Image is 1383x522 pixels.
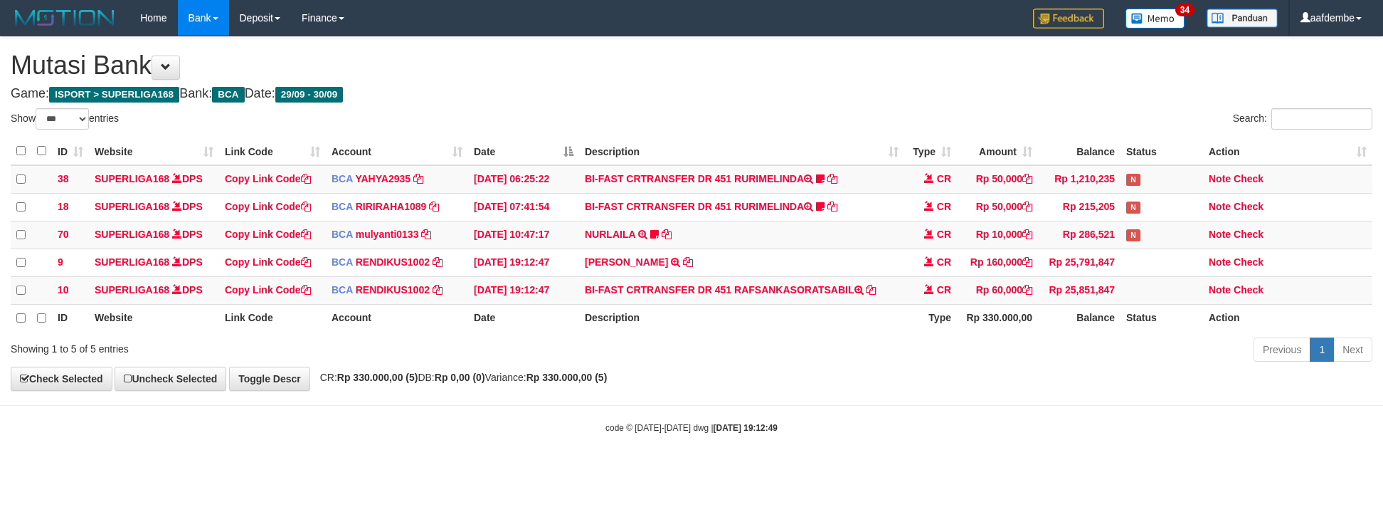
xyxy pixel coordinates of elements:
td: [DATE] 19:12:47 [468,249,579,276]
td: [DATE] 06:25:22 [468,165,579,194]
a: Copy Link Code [225,229,311,240]
td: BI-FAST CRTRANSFER DR 451 RAFSANKASORATSABIL [579,276,904,304]
a: 1 [1310,338,1334,362]
span: CR [937,284,951,296]
th: Amount: activate to sort column ascending [957,137,1038,165]
h4: Game: Bank: Date: [11,87,1372,101]
span: CR [937,201,951,212]
strong: Rp 330.000,00 (5) [526,372,608,383]
a: Check Selected [11,367,112,391]
a: Copy RENDIKUS1002 to clipboard [433,284,443,296]
a: Note [1209,284,1231,296]
td: Rp 25,791,847 [1038,249,1120,276]
span: CR: DB: Variance: [313,372,608,383]
span: 10 [58,284,69,296]
a: Copy Rp 10,000 to clipboard [1022,229,1032,240]
th: Type: activate to sort column ascending [904,137,957,165]
label: Search: [1233,108,1372,130]
a: SUPERLIGA168 [95,229,169,240]
th: Link Code: activate to sort column ascending [219,137,326,165]
a: [PERSON_NAME] [585,256,668,268]
a: Note [1209,173,1231,184]
th: Balance [1038,304,1120,332]
a: Note [1209,229,1231,240]
a: SUPERLIGA168 [95,256,169,268]
small: code © [DATE]-[DATE] dwg | [605,423,778,433]
label: Show entries [11,108,119,130]
span: CR [937,229,951,240]
th: ID [52,304,89,332]
img: Button%20Memo.svg [1125,9,1185,28]
th: Date: activate to sort column descending [468,137,579,165]
a: Note [1209,201,1231,212]
input: Search: [1271,108,1372,130]
span: 18 [58,201,69,212]
strong: Rp 0,00 (0) [435,372,485,383]
h1: Mutasi Bank [11,51,1372,80]
a: Check [1234,256,1263,268]
a: Check [1234,284,1263,296]
select: Showentries [36,108,89,130]
a: Copy Link Code [225,284,311,296]
td: Rp 160,000 [957,249,1038,276]
a: RENDIKUS1002 [356,284,430,296]
th: Balance [1038,137,1120,165]
th: Status [1120,304,1203,332]
strong: Rp 330.000,00 (5) [337,372,418,383]
span: BCA [332,201,353,212]
td: Rp 286,521 [1038,221,1120,249]
th: Account [326,304,468,332]
th: Website [89,304,219,332]
td: DPS [89,193,219,221]
th: Type [904,304,957,332]
a: Copy RIRIRAHA1089 to clipboard [429,201,439,212]
th: Action: activate to sort column ascending [1203,137,1372,165]
th: Rp 330.000,00 [957,304,1038,332]
img: MOTION_logo.png [11,7,119,28]
a: Copy FUAD HASAN to clipboard [683,256,693,268]
span: ISPORT > SUPERLIGA168 [49,87,179,103]
a: Toggle Descr [229,367,310,391]
th: Status [1120,137,1203,165]
td: BI-FAST CRTRANSFER DR 451 RURIMELINDA [579,193,904,221]
a: Copy BI-FAST CRTRANSFER DR 451 RURIMELINDA to clipboard [827,173,837,184]
strong: [DATE] 19:12:49 [714,423,778,433]
th: Account: activate to sort column ascending [326,137,468,165]
th: Website: activate to sort column ascending [89,137,219,165]
a: YAHYA2935 [355,173,410,184]
span: BCA [332,229,353,240]
a: Copy Link Code [225,201,311,212]
a: mulyanti0133 [356,229,419,240]
span: 9 [58,256,63,268]
a: Copy BI-FAST CRTRANSFER DR 451 RAFSANKASORATSABIL to clipboard [866,284,876,296]
a: RIRIRAHA1089 [356,201,427,212]
td: Rp 60,000 [957,276,1038,304]
td: Rp 25,851,847 [1038,276,1120,304]
a: RENDIKUS1002 [356,256,430,268]
a: Check [1234,201,1263,212]
span: Has Note [1126,174,1140,186]
a: Previous [1254,338,1310,362]
a: Copy Rp 50,000 to clipboard [1022,201,1032,212]
a: Copy BI-FAST CRTRANSFER DR 451 RURIMELINDA to clipboard [827,201,837,212]
a: NURLAILA [585,229,635,240]
a: Copy Rp 60,000 to clipboard [1022,284,1032,296]
td: Rp 50,000 [957,193,1038,221]
a: Copy Rp 50,000 to clipboard [1022,173,1032,184]
th: Description: activate to sort column ascending [579,137,904,165]
a: Check [1234,229,1263,240]
td: DPS [89,249,219,276]
div: Showing 1 to 5 of 5 entries [11,336,566,356]
span: BCA [332,284,353,296]
a: Copy YAHYA2935 to clipboard [413,173,423,184]
td: DPS [89,276,219,304]
span: BCA [332,173,353,184]
span: Has Note [1126,229,1140,241]
span: 38 [58,173,69,184]
th: Link Code [219,304,326,332]
a: Check [1234,173,1263,184]
a: Copy Rp 160,000 to clipboard [1022,256,1032,268]
a: SUPERLIGA168 [95,284,169,296]
td: [DATE] 07:41:54 [468,193,579,221]
span: BCA [332,256,353,268]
